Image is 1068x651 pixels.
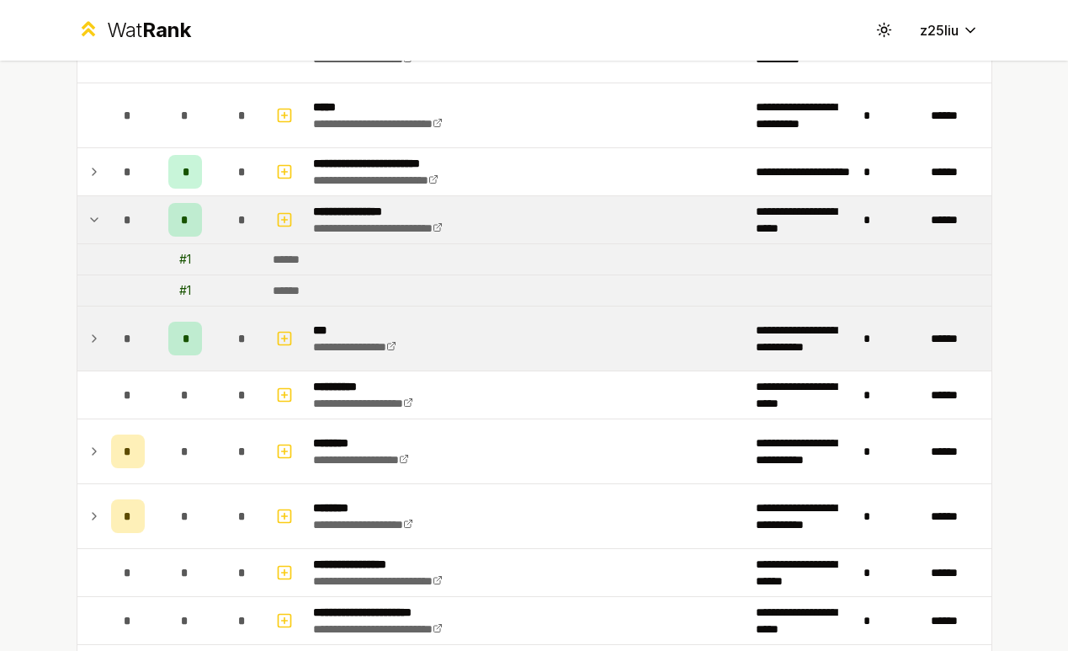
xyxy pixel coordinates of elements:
[77,17,192,44] a: WatRank
[179,251,191,268] div: # 1
[920,20,959,40] span: z25liu
[107,17,191,44] div: Wat
[906,15,992,45] button: z25liu
[179,282,191,299] div: # 1
[142,18,191,42] span: Rank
